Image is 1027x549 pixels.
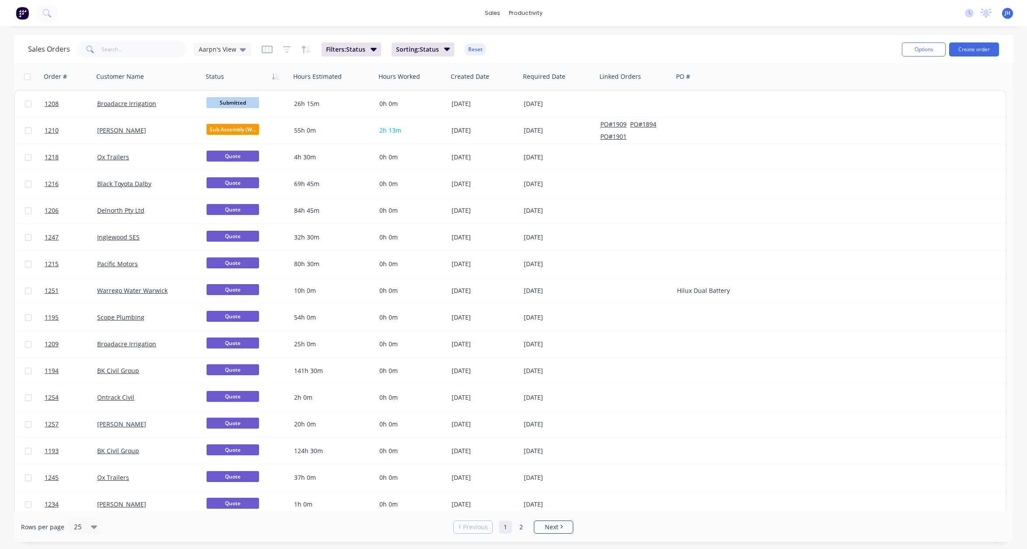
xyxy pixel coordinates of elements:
[97,313,144,321] a: Scope Plumbing
[294,99,368,108] div: 26h 15m
[452,126,517,135] div: [DATE]
[677,286,774,295] div: Hilux Dual Battery
[97,340,156,348] a: Broadacre Irrigation
[451,72,489,81] div: Created Date
[379,286,398,295] span: 0h 0m
[207,231,259,242] span: Quote
[45,411,97,437] a: 1257
[97,500,146,508] a: [PERSON_NAME]
[452,260,517,268] div: [DATE]
[207,177,259,188] span: Quote
[45,126,59,135] span: 1210
[524,153,593,162] div: [DATE]
[599,72,641,81] div: Linked Orders
[949,42,999,56] button: Create order
[534,523,573,531] a: Next page
[463,523,488,531] span: Previous
[902,42,946,56] button: Options
[294,260,368,268] div: 80h 30m
[452,366,517,375] div: [DATE]
[293,72,342,81] div: Hours Estimated
[207,471,259,482] span: Quote
[97,366,139,375] a: BK Civil Group
[379,447,398,455] span: 0h 0m
[207,418,259,429] span: Quote
[45,420,59,429] span: 1257
[452,473,517,482] div: [DATE]
[452,99,517,108] div: [DATE]
[322,42,381,56] button: Filters:Status
[379,153,398,161] span: 0h 0m
[676,72,690,81] div: PO #
[45,465,97,491] a: 1245
[524,179,593,188] div: [DATE]
[294,473,368,482] div: 37h 0m
[524,340,593,348] div: [DATE]
[45,224,97,250] a: 1247
[207,391,259,402] span: Quote
[524,393,593,402] div: [DATE]
[45,313,59,322] span: 1195
[524,99,593,108] div: [DATE]
[396,45,439,54] span: Sorting: Status
[207,151,259,162] span: Quote
[45,491,97,517] a: 1234
[207,284,259,295] span: Quote
[524,233,593,242] div: [DATE]
[45,278,97,304] a: 1251
[45,340,59,348] span: 1209
[97,206,144,215] a: Delnorth Pty Ltd
[97,286,168,295] a: Warrego Water Warwick
[524,286,593,295] div: [DATE]
[207,338,259,348] span: Quote
[523,72,565,81] div: Required Date
[207,204,259,215] span: Quote
[16,7,29,20] img: Factory
[524,366,593,375] div: [DATE]
[207,257,259,268] span: Quote
[45,144,97,170] a: 1218
[379,393,398,401] span: 0h 0m
[45,473,59,482] span: 1245
[45,251,97,277] a: 1215
[379,72,420,81] div: Hours Worked
[379,313,398,321] span: 0h 0m
[97,473,129,482] a: Ox Trailers
[379,206,398,215] span: 0h 0m
[505,7,547,20] div: productivity
[379,99,398,108] span: 0h 0m
[97,393,134,401] a: Ontrack Civil
[379,420,398,428] span: 0h 0m
[45,197,97,224] a: 1206
[45,206,59,215] span: 1206
[294,340,368,348] div: 25h 0m
[454,523,492,531] a: Previous page
[294,366,368,375] div: 141h 30m
[392,42,455,56] button: Sorting:Status
[45,179,59,188] span: 1216
[545,523,558,531] span: Next
[294,206,368,215] div: 84h 45m
[524,420,593,429] div: [DATE]
[97,260,138,268] a: Pacific Motors
[379,473,398,482] span: 0h 0m
[45,91,97,117] a: 1208
[326,45,365,54] span: Filters: Status
[524,500,593,509] div: [DATE]
[600,132,627,141] button: PO#1901
[102,41,187,58] input: Search...
[524,126,593,135] div: [DATE]
[45,393,59,402] span: 1254
[45,260,59,268] span: 1215
[45,171,97,197] a: 1216
[452,286,517,295] div: [DATE]
[294,179,368,188] div: 69h 45m
[45,117,97,144] a: 1210
[207,498,259,509] span: Quote
[45,286,59,295] span: 1251
[97,233,140,241] a: Inglewood SES
[199,45,236,54] span: Aarpn's View
[450,521,577,534] ul: Pagination
[294,393,368,402] div: 2h 0m
[97,153,129,161] a: Ox Trailers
